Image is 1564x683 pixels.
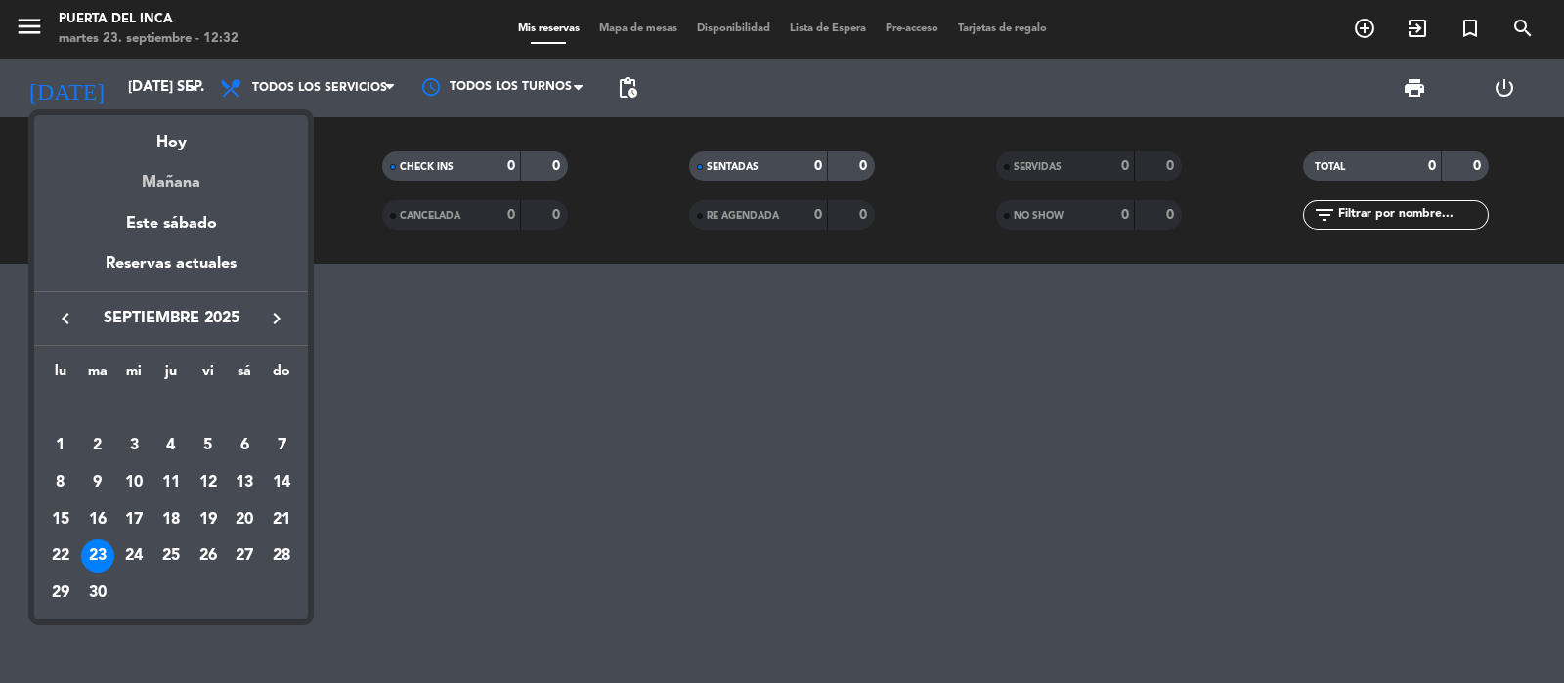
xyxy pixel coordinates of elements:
td: 9 de septiembre de 2025 [79,464,116,501]
div: 9 [81,466,114,499]
div: Hoy [34,115,308,155]
div: 20 [228,503,261,536]
div: 24 [117,539,151,573]
td: 7 de septiembre de 2025 [263,427,300,464]
th: domingo [263,361,300,391]
th: miércoles [115,361,152,391]
td: 24 de septiembre de 2025 [115,537,152,575]
td: 13 de septiembre de 2025 [227,464,264,501]
div: 16 [81,503,114,536]
th: jueves [152,361,190,391]
td: 17 de septiembre de 2025 [115,501,152,538]
div: 12 [192,466,225,499]
td: 8 de septiembre de 2025 [42,464,79,501]
div: 6 [228,429,261,462]
td: 19 de septiembre de 2025 [190,501,227,538]
td: 23 de septiembre de 2025 [79,537,116,575]
div: 29 [44,576,77,610]
th: sábado [227,361,264,391]
div: 26 [192,539,225,573]
th: viernes [190,361,227,391]
td: 27 de septiembre de 2025 [227,537,264,575]
div: 3 [117,429,151,462]
td: 6 de septiembre de 2025 [227,427,264,464]
button: keyboard_arrow_right [259,306,294,331]
div: Mañana [34,155,308,195]
td: 25 de septiembre de 2025 [152,537,190,575]
td: 5 de septiembre de 2025 [190,427,227,464]
td: 2 de septiembre de 2025 [79,427,116,464]
td: 28 de septiembre de 2025 [263,537,300,575]
div: 2 [81,429,114,462]
div: 4 [154,429,188,462]
td: 18 de septiembre de 2025 [152,501,190,538]
td: 30 de septiembre de 2025 [79,575,116,612]
td: 16 de septiembre de 2025 [79,501,116,538]
td: SEP. [42,391,300,428]
div: 13 [228,466,261,499]
td: 10 de septiembre de 2025 [115,464,152,501]
i: keyboard_arrow_right [265,307,288,330]
td: 3 de septiembre de 2025 [115,427,152,464]
div: 23 [81,539,114,573]
i: keyboard_arrow_left [54,307,77,330]
td: 26 de septiembre de 2025 [190,537,227,575]
td: 15 de septiembre de 2025 [42,501,79,538]
div: Reservas actuales [34,251,308,291]
span: septiembre 2025 [83,306,259,331]
th: lunes [42,361,79,391]
div: 30 [81,576,114,610]
div: 14 [265,466,298,499]
div: 22 [44,539,77,573]
div: 18 [154,503,188,536]
div: 21 [265,503,298,536]
div: Este sábado [34,196,308,251]
td: 21 de septiembre de 2025 [263,501,300,538]
div: 17 [117,503,151,536]
td: 12 de septiembre de 2025 [190,464,227,501]
div: 19 [192,503,225,536]
td: 11 de septiembre de 2025 [152,464,190,501]
td: 14 de septiembre de 2025 [263,464,300,501]
td: 20 de septiembre de 2025 [227,501,264,538]
th: martes [79,361,116,391]
div: 10 [117,466,151,499]
div: 27 [228,539,261,573]
div: 15 [44,503,77,536]
td: 1 de septiembre de 2025 [42,427,79,464]
div: 5 [192,429,225,462]
div: 7 [265,429,298,462]
div: 8 [44,466,77,499]
td: 29 de septiembre de 2025 [42,575,79,612]
div: 11 [154,466,188,499]
td: 4 de septiembre de 2025 [152,427,190,464]
td: 22 de septiembre de 2025 [42,537,79,575]
div: 25 [154,539,188,573]
button: keyboard_arrow_left [48,306,83,331]
div: 1 [44,429,77,462]
div: 28 [265,539,298,573]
